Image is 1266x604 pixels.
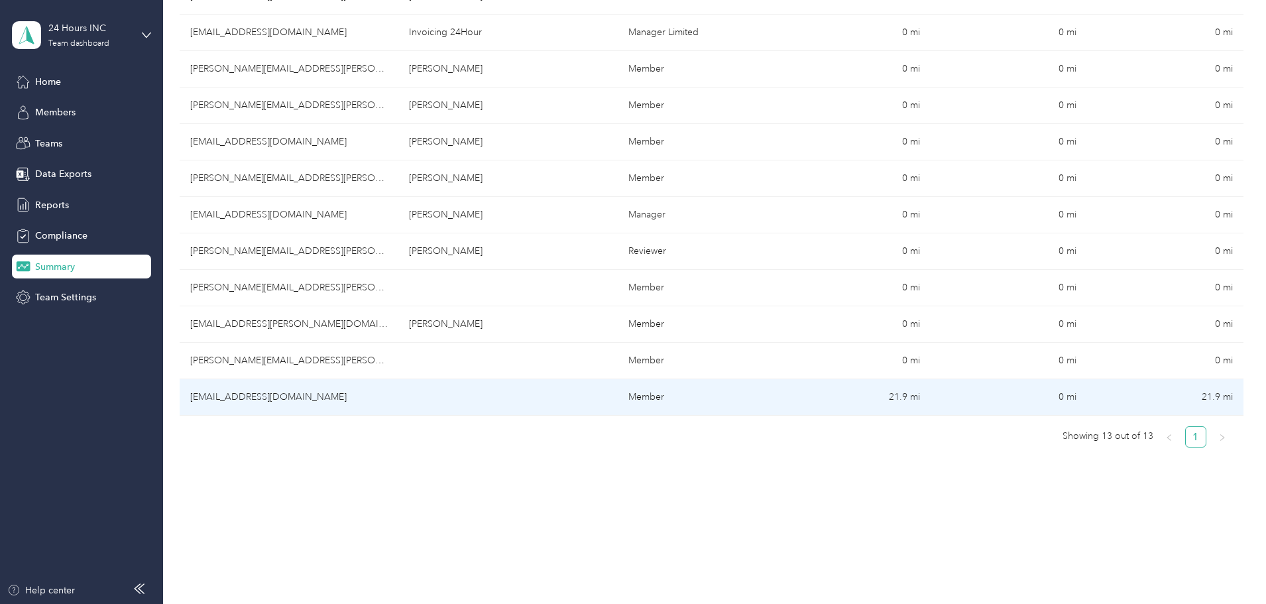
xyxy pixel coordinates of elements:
td: 0 mi [931,343,1087,379]
td: diegofajardoariza@gmail.com [180,197,398,233]
span: right [1218,434,1226,442]
span: Reports [35,198,69,212]
button: left [1159,426,1180,448]
td: Member [618,306,774,343]
li: 1 [1185,426,1206,448]
td: Diego Fajardo [398,197,617,233]
button: Help center [7,583,75,597]
td: jessica.diaz@24hclean.com [180,88,398,124]
td: 0 mi [931,233,1087,270]
td: 0 mi [774,88,931,124]
td: 0 mi [1087,197,1243,233]
td: 0 mi [774,51,931,88]
td: 0 mi [931,160,1087,197]
td: 0 mi [1087,233,1243,270]
span: Home [35,75,61,89]
td: Omar Lopez [398,306,617,343]
td: 0 mi [931,88,1087,124]
td: anthony.betances@24hclean.com [180,270,398,306]
td: Member [618,51,774,88]
span: Compliance [35,229,87,243]
td: 0 mi [774,160,931,197]
span: Data Exports [35,167,91,181]
td: stephanie.segura@24hclean.com [180,343,398,379]
span: left [1165,434,1173,442]
span: Members [35,105,76,119]
td: 0 mi [1087,306,1243,343]
td: 0 mi [931,197,1087,233]
td: Member [618,270,774,306]
td: Michell Paladino [398,233,617,270]
td: 0 mi [931,124,1087,160]
td: 0 mi [774,124,931,160]
td: 0 mi [1087,88,1243,124]
span: Team Settings [35,290,96,304]
td: 0 mi [774,306,931,343]
td: 21.9 mi [1087,379,1243,416]
td: Member [618,379,774,416]
span: Teams [35,137,62,151]
td: david.quesada@24hclean.com [180,160,398,197]
td: michell.paladino@24hclean.com [180,233,398,270]
td: tampasupervisor@icloud.com [180,124,398,160]
td: 21.9 mi [774,379,931,416]
td: invoicing@24hclean.com [180,15,398,51]
td: 0 mi [1087,51,1243,88]
span: Showing 13 out of 13 [1063,426,1153,446]
td: 0 mi [1087,15,1243,51]
td: 0 mi [774,197,931,233]
td: Rafael Fernandez [398,51,617,88]
iframe: Everlance-gr Chat Button Frame [1192,530,1266,604]
td: Jessica Diaz [398,88,617,124]
td: 0 mi [931,306,1087,343]
div: 24 Hours INC [48,21,131,35]
li: Next Page [1212,426,1233,448]
td: 0 mi [931,15,1087,51]
td: sebas24benavides@gmail.com [180,379,398,416]
a: 1 [1186,427,1206,447]
td: Reviewer [618,233,774,270]
td: rafael.fernandez@24hclean.com [180,51,398,88]
td: Member [618,124,774,160]
td: 0 mi [1087,270,1243,306]
div: Team dashboard [48,40,109,48]
td: 0 mi [1087,343,1243,379]
td: Manager [618,197,774,233]
td: Member [618,160,774,197]
li: Previous Page [1159,426,1180,448]
td: Mariano Santos [398,124,617,160]
td: Member [618,88,774,124]
td: 0 mi [1087,160,1243,197]
td: David Quesada [398,160,617,197]
td: 0 mi [1087,124,1243,160]
span: Summary [35,260,75,274]
td: Member [618,343,774,379]
td: omar.lopez-guillen@24hclean.com [180,306,398,343]
td: 0 mi [774,15,931,51]
td: Invoicing 24Hour [398,15,617,51]
td: 0 mi [774,233,931,270]
button: right [1212,426,1233,448]
td: 0 mi [931,379,1087,416]
td: 0 mi [774,343,931,379]
td: 0 mi [931,270,1087,306]
td: 0 mi [931,51,1087,88]
td: 0 mi [774,270,931,306]
td: Manager Limited [618,15,774,51]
